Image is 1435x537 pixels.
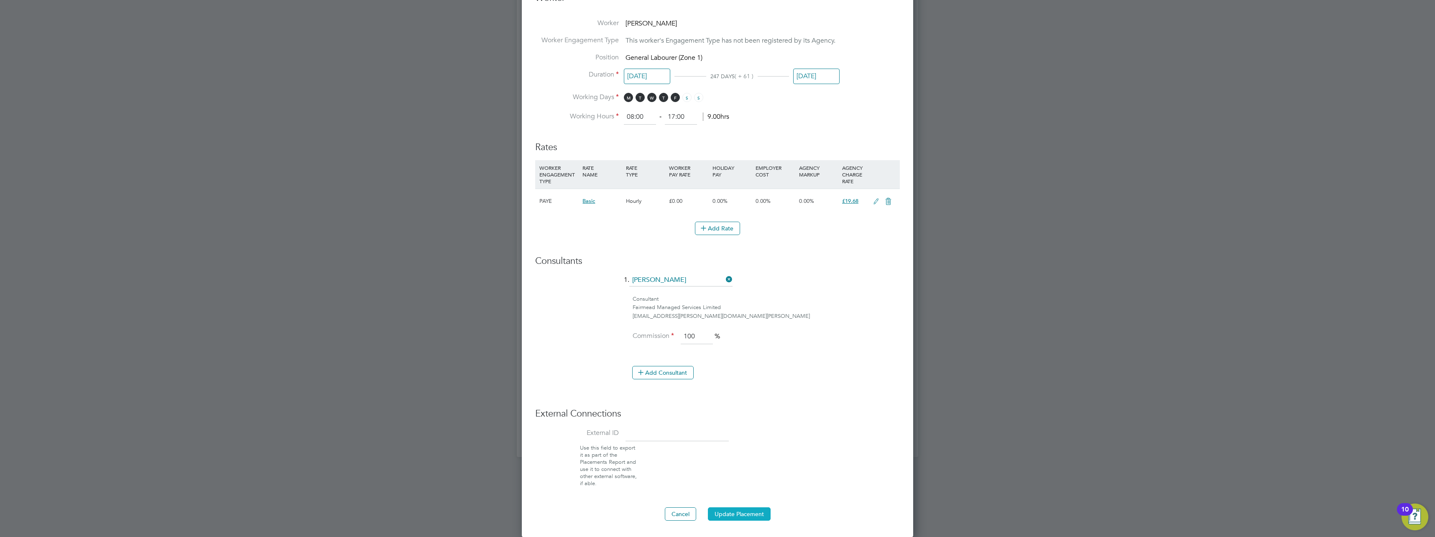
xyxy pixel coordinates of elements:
[580,444,637,486] span: Use this field to export it as part of the Placements Report and use it to connect with other ext...
[632,366,694,379] button: Add Consultant
[797,160,840,182] div: AGENCY MARKUP
[710,73,735,80] span: 247 DAYS
[624,189,667,213] div: Hourly
[840,160,869,189] div: AGENCY CHARGE RATE
[535,36,619,45] label: Worker Engagement Type
[535,133,900,153] h3: Rates
[535,429,619,437] label: External ID
[710,160,753,182] div: HOLIDAY PAY
[633,295,900,304] div: Consultant
[535,408,900,420] h3: External Connections
[703,113,729,121] span: 9.00hrs
[665,110,697,125] input: 17:00
[636,93,645,102] span: T
[659,93,668,102] span: T
[626,19,677,28] span: [PERSON_NAME]
[535,19,619,28] label: Worker
[633,312,900,321] div: [EMAIL_ADDRESS][PERSON_NAME][DOMAIN_NAME][PERSON_NAME]
[624,110,656,125] input: 08:00
[665,507,696,521] button: Cancel
[715,332,720,340] span: %
[537,160,580,189] div: WORKER ENGAGEMENT TYPE
[799,197,814,205] span: 0.00%
[624,69,670,84] input: Select one
[535,274,900,295] li: 1.
[537,189,580,213] div: PAYE
[671,93,680,102] span: F
[624,160,667,182] div: RATE TYPE
[535,93,619,102] label: Working Days
[647,93,656,102] span: W
[535,255,900,267] h3: Consultants
[633,303,900,312] div: Fairmead Managed Services Limited
[1402,504,1428,530] button: Open Resource Center, 10 new notifications
[580,160,623,182] div: RATE NAME
[735,72,753,80] span: ( + 61 )
[695,222,740,235] button: Add Rate
[753,160,797,182] div: EMPLOYER COST
[535,70,619,79] label: Duration
[842,197,858,205] span: £19.68
[632,332,674,340] label: Commission
[793,69,840,84] input: Select one
[1401,509,1409,520] div: 10
[626,54,702,62] span: General Labourer (Zone 1)
[756,197,771,205] span: 0.00%
[682,93,692,102] span: S
[582,197,595,205] span: Basic
[708,507,771,521] button: Update Placement
[624,93,633,102] span: M
[712,197,728,205] span: 0.00%
[629,274,733,286] input: Search for...
[694,93,703,102] span: S
[658,113,663,121] span: ‐
[626,36,835,45] span: This worker's Engagement Type has not been registered by its Agency.
[535,112,619,121] label: Working Hours
[667,160,710,182] div: WORKER PAY RATE
[667,189,710,213] div: £0.00
[535,53,619,62] label: Position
